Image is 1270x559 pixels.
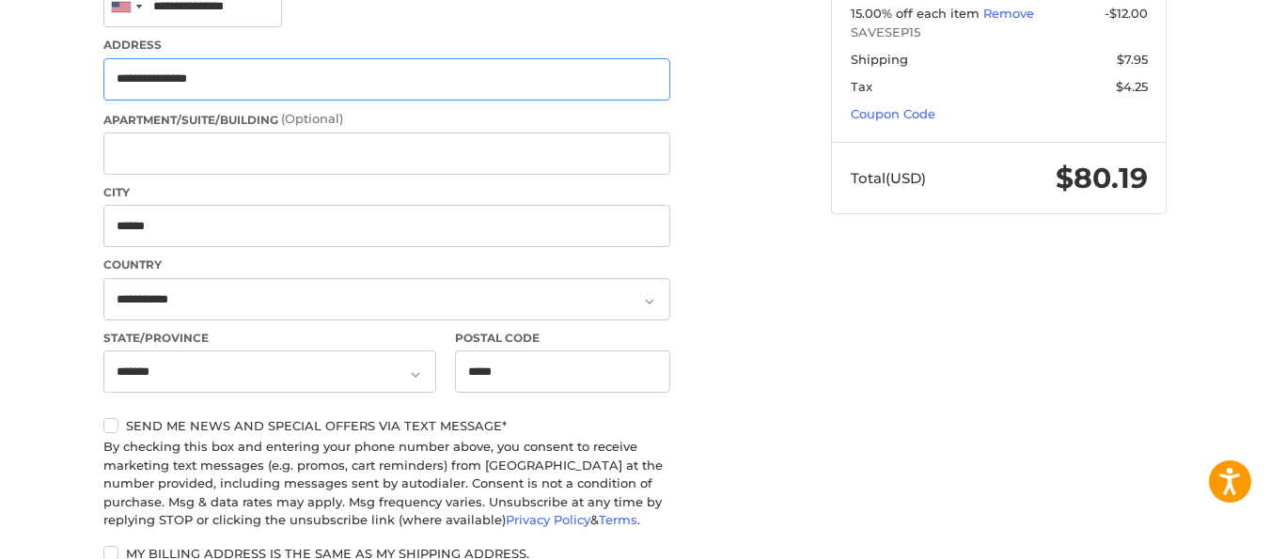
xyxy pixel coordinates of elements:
label: City [103,184,670,201]
small: (Optional) [281,111,343,126]
span: -$12.00 [1105,6,1148,21]
label: State/Province [103,330,436,347]
span: $4.25 [1116,79,1148,94]
a: Remove [983,6,1034,21]
span: $7.95 [1117,52,1148,67]
label: Send me news and special offers via text message* [103,418,670,433]
span: Total (USD) [851,169,926,187]
a: Privacy Policy [506,512,590,527]
label: Country [103,256,670,273]
span: Shipping [851,52,908,67]
span: $80.19 [1056,161,1148,195]
label: Apartment/Suite/Building [103,110,670,129]
div: By checking this box and entering your phone number above, you consent to receive marketing text ... [103,438,670,530]
label: Postal Code [455,330,671,347]
span: 15.00% off each item [851,6,983,21]
label: Address [103,37,670,54]
span: Tax [851,79,872,94]
a: Terms [599,512,637,527]
span: SAVESEP15 [851,23,1148,42]
a: Coupon Code [851,106,935,121]
iframe: Google Customer Reviews [1115,508,1270,559]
